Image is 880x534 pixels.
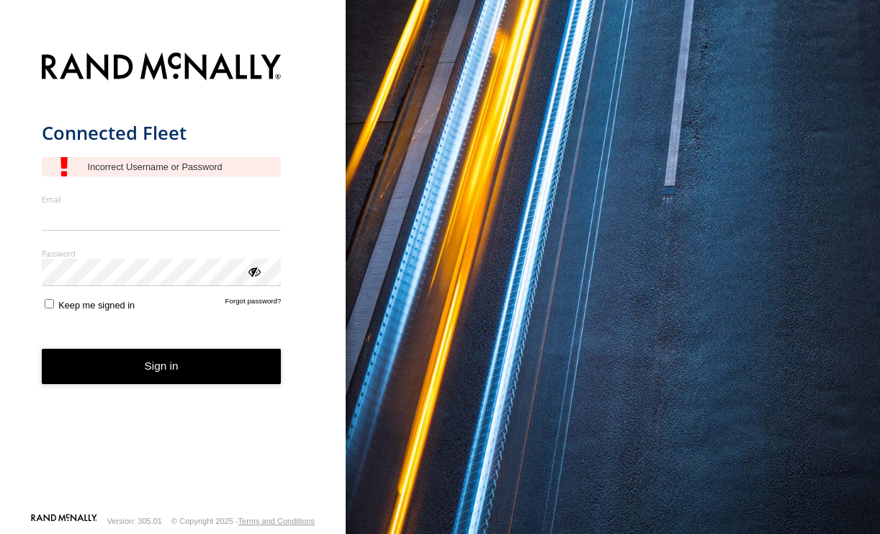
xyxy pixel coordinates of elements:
input: Keep me signed in [45,299,54,308]
h1: Connected Fleet [42,121,282,145]
div: © Copyright 2025 - [171,517,315,525]
label: Password [42,248,282,259]
span: Keep me signed in [58,300,135,311]
label: Email [42,194,282,205]
a: Forgot password? [225,297,282,311]
form: main [42,44,305,512]
a: Terms and Conditions [238,517,315,525]
a: Visit our Website [31,514,97,528]
div: ViewPassword [246,264,261,278]
div: Version: 305.01 [107,517,162,525]
button: Sign in [42,349,282,384]
img: Rand McNally [42,50,282,86]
